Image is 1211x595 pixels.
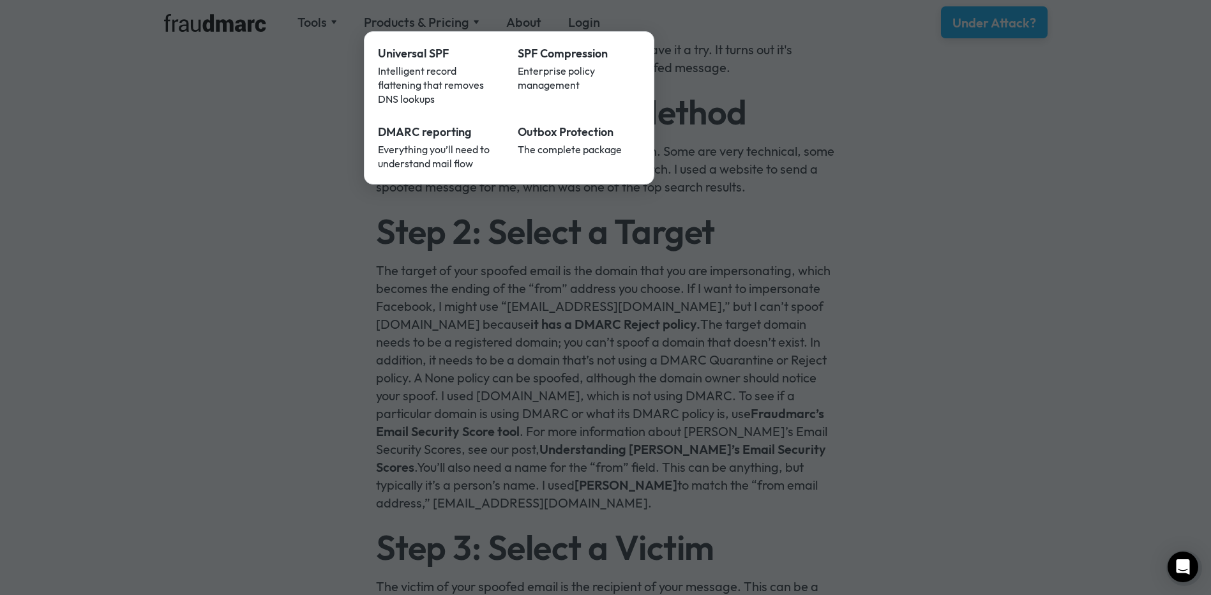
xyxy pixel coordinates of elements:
[369,36,509,115] a: Universal SPFIntelligent record flattening that removes DNS lookups
[369,115,509,179] a: DMARC reportingEverything you’ll need to understand mail flow
[509,115,649,179] a: Outbox ProtectionThe complete package
[378,124,500,140] div: DMARC reporting
[378,45,500,62] div: Universal SPF
[518,142,640,156] div: The complete package
[378,64,500,106] div: Intelligent record flattening that removes DNS lookups
[518,64,640,92] div: Enterprise policy management
[518,45,640,62] div: SPF Compression
[509,36,649,115] a: SPF CompressionEnterprise policy management
[518,124,640,140] div: Outbox Protection
[1168,552,1198,582] div: Open Intercom Messenger
[364,31,654,185] nav: Products & Pricing
[378,142,500,170] div: Everything you’ll need to understand mail flow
